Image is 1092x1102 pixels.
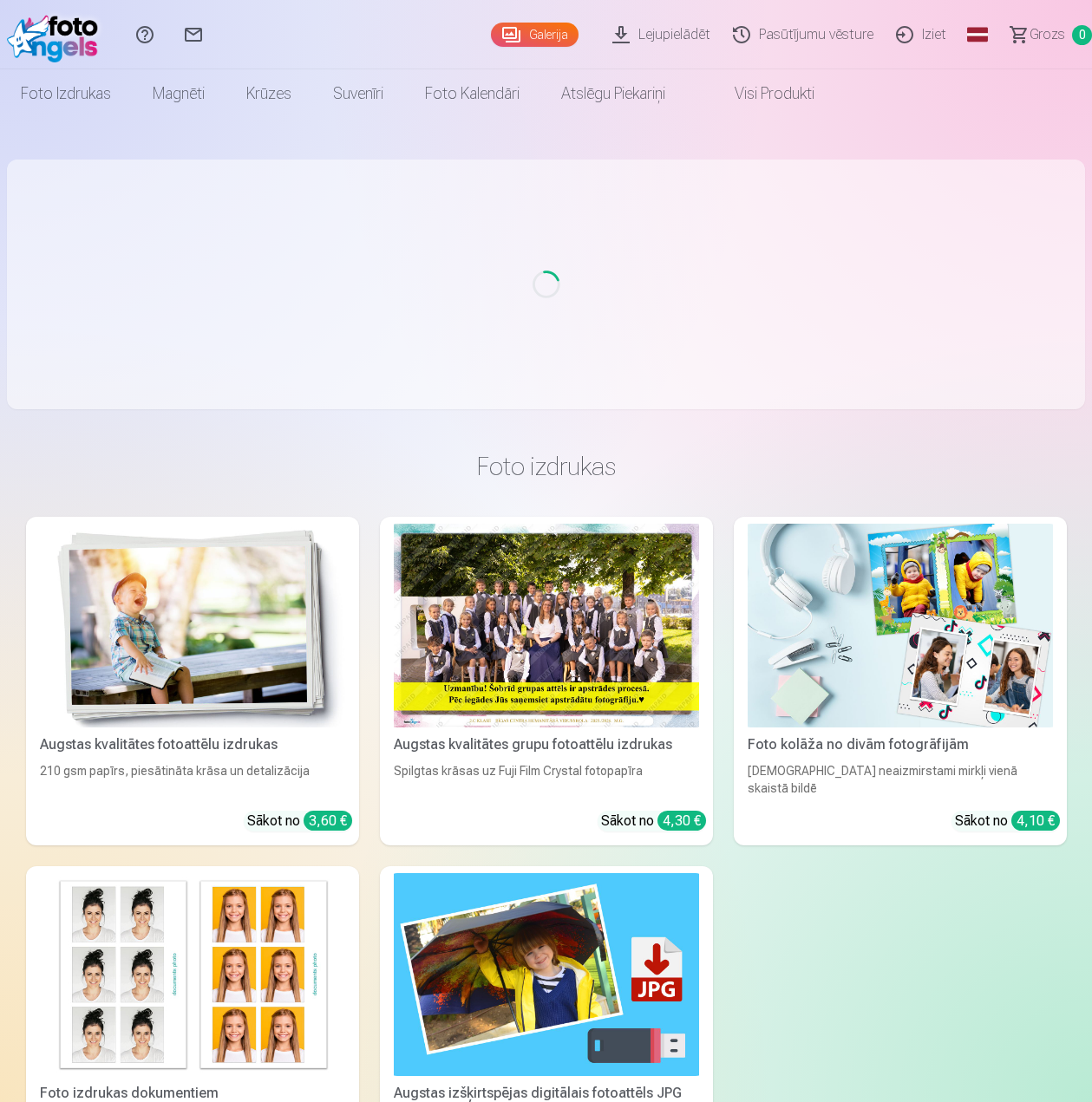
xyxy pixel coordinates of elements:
[657,811,706,831] div: 4,30 €
[734,517,1067,845] a: Foto kolāža no divām fotogrāfijāmFoto kolāža no divām fotogrāfijām[DEMOGRAPHIC_DATA] neaizmirstam...
[40,451,1053,482] h3: Foto izdrukas
[387,762,706,797] div: Spilgtas krāsas uz Fuji Film Crystal fotopapīra
[33,762,352,797] div: 210 gsm papīrs, piesātināta krāsa un detalizācija
[491,23,579,47] a: Galerija
[247,811,352,831] div: Sākot no
[40,524,345,727] img: Augstas kvalitātes fotoattēlu izdrukas
[1072,25,1092,45] span: 0
[26,517,359,845] a: Augstas kvalitātes fotoattēlu izdrukasAugstas kvalitātes fotoattēlu izdrukas210 gsm papīrs, piesā...
[304,811,352,831] div: 3,60 €
[226,69,312,118] a: Krūzes
[686,69,835,118] a: Visi produkti
[312,69,404,118] a: Suvenīri
[33,734,352,755] div: Augstas kvalitātes fotoattēlu izdrukas
[40,873,345,1077] img: Foto izdrukas dokumentiem
[741,734,1060,755] div: Foto kolāža no divām fotogrāfijām
[387,734,706,755] div: Augstas kvalitātes grupu fotoattēlu izdrukas
[7,7,107,62] img: /fa1
[404,69,540,118] a: Foto kalendāri
[1011,811,1060,831] div: 4,10 €
[741,762,1060,797] div: [DEMOGRAPHIC_DATA] neaizmirstami mirkļi vienā skaistā bildē
[540,69,686,118] a: Atslēgu piekariņi
[601,811,706,831] div: Sākot no
[955,811,1060,831] div: Sākot no
[1030,24,1065,45] span: Grozs
[394,873,699,1077] img: Augstas izšķirtspējas digitālais fotoattēls JPG formātā
[748,524,1053,727] img: Foto kolāža no divām fotogrāfijām
[132,69,226,118] a: Magnēti
[380,517,713,845] a: Augstas kvalitātes grupu fotoattēlu izdrukasSpilgtas krāsas uz Fuji Film Crystal fotopapīraSākot ...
